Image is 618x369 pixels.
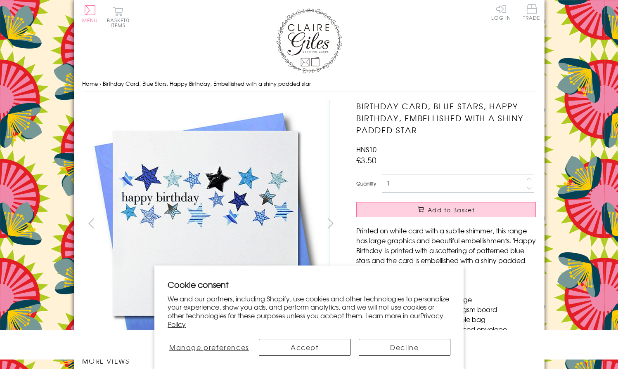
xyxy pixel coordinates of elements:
[276,8,342,73] img: Claire Giles Greetings Cards
[491,4,511,20] a: Log In
[82,16,98,24] span: Menu
[356,226,536,275] p: Printed on white card with a subtle shimmer, this range has large graphics and beautiful embellis...
[428,206,475,214] span: Add to Basket
[168,279,450,290] h2: Cookie consent
[523,4,540,22] a: Trade
[356,202,536,217] button: Add to Basket
[107,7,130,28] button: Basket0 items
[82,356,340,366] h3: More views
[340,100,587,348] img: Birthday Card, Blue Stars, Happy Birthday, Embellished with a shiny padded star
[356,180,376,187] label: Quantity
[259,339,350,356] button: Accept
[356,144,376,154] span: HNS10
[82,100,329,347] img: Birthday Card, Blue Stars, Happy Birthday, Embellished with a shiny padded star
[359,339,450,356] button: Decline
[82,214,101,233] button: prev
[321,214,340,233] button: next
[82,80,98,87] a: Home
[356,100,536,136] h1: Birthday Card, Blue Stars, Happy Birthday, Embellished with a shiny padded star
[523,4,540,20] span: Trade
[169,342,249,352] span: Manage preferences
[111,16,130,29] span: 0 items
[82,5,98,23] button: Menu
[103,80,311,87] span: Birthday Card, Blue Stars, Happy Birthday, Embellished with a shiny padded star
[168,339,250,356] button: Manage preferences
[168,294,450,329] p: We and our partners, including Shopify, use cookies and other technologies to personalize your ex...
[168,310,443,329] a: Privacy Policy
[82,75,536,92] nav: breadcrumbs
[99,80,101,87] span: ›
[356,154,376,166] span: £3.50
